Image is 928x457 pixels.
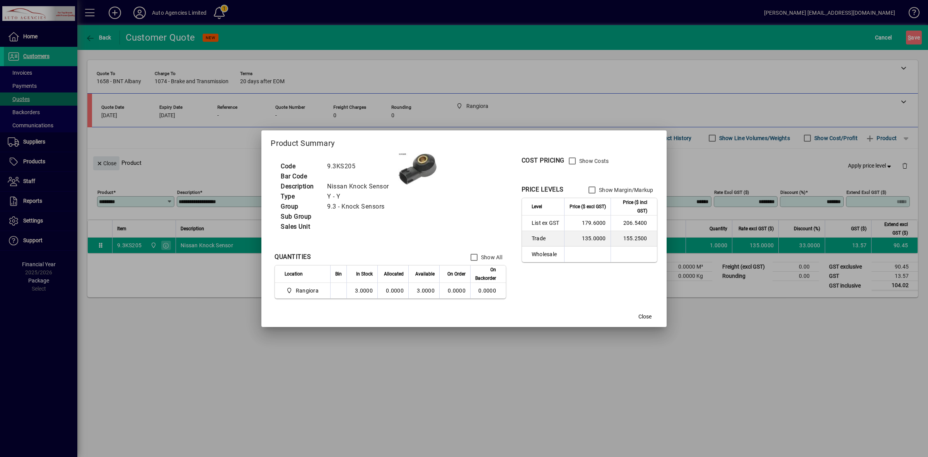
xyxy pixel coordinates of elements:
td: Code [277,161,323,171]
td: Description [277,181,323,192]
span: Wholesale [532,250,560,258]
td: Sub Group [277,212,323,222]
span: List ex GST [532,219,560,227]
td: 155.2500 [611,231,657,246]
td: Bar Code [277,171,323,181]
span: Bin [335,270,342,278]
td: Group [277,202,323,212]
span: Location [285,270,303,278]
span: Available [415,270,435,278]
td: Type [277,192,323,202]
td: Nissan Knock Sensor [323,181,398,192]
span: Rangiora [296,287,319,294]
td: Sales Unit [277,222,323,232]
div: COST PRICING [522,156,565,165]
td: 135.0000 [564,231,611,246]
td: 0.0000 [470,283,506,298]
td: 179.6000 [564,216,611,231]
span: On Backorder [475,265,496,282]
span: On Order [447,270,466,278]
div: PRICE LEVELS [522,185,564,194]
td: 3.0000 [408,283,439,298]
button: Close [633,310,657,324]
img: contain [398,153,437,185]
span: 0.0000 [448,288,466,294]
label: Show Margin/Markup [597,186,653,194]
span: Level [532,202,542,211]
h2: Product Summary [261,130,666,153]
label: Show Costs [578,157,609,165]
span: Price ($ incl GST) [616,198,647,215]
span: Close [638,313,652,321]
td: 3.0000 [346,283,377,298]
span: Trade [532,234,560,242]
span: Price ($ excl GST) [570,202,606,211]
td: 206.5400 [611,216,657,231]
td: 9.3 - Knock Sensors [323,202,398,212]
td: 9.3KS205 [323,161,398,171]
td: Y - Y [323,192,398,202]
span: Allocated [384,270,404,278]
span: In Stock [356,270,373,278]
td: 0.0000 [377,283,408,298]
label: Show All [479,253,502,261]
div: QUANTITIES [275,252,311,262]
span: Rangiora [285,286,322,295]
